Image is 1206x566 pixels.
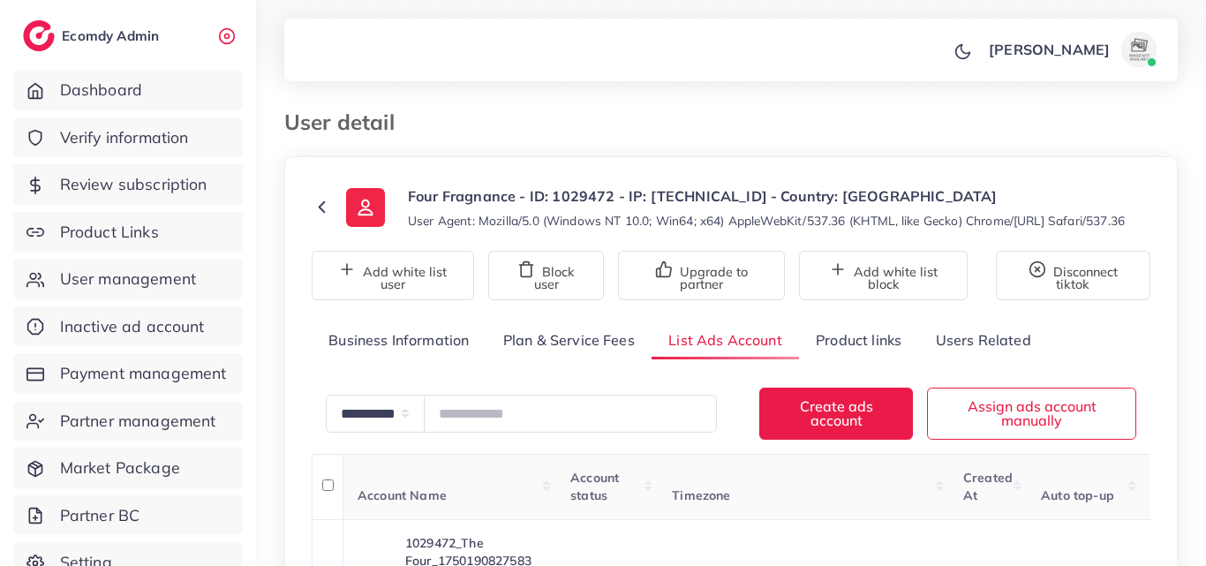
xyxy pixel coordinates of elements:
[799,321,918,359] a: Product links
[23,20,55,51] img: logo
[60,221,159,244] span: Product Links
[486,321,652,359] a: Plan & Service Fees
[13,353,243,394] a: Payment management
[672,487,730,503] span: Timezone
[963,470,1013,503] span: Created At
[989,39,1110,60] p: [PERSON_NAME]
[284,109,409,135] h3: User detail
[488,251,604,300] button: Block user
[570,470,619,503] span: Account status
[60,457,180,479] span: Market Package
[13,401,243,441] a: Partner management
[60,79,142,102] span: Dashboard
[60,315,205,338] span: Inactive ad account
[618,251,785,300] button: Upgrade to partner
[13,164,243,205] a: Review subscription
[1041,487,1114,503] span: Auto top-up
[312,321,486,359] a: Business Information
[60,504,140,527] span: Partner BC
[13,70,243,110] a: Dashboard
[13,212,243,253] a: Product Links
[652,321,799,359] a: List Ads Account
[1121,32,1157,67] img: avatar
[799,251,968,300] button: Add white list block
[346,188,385,227] img: ic-user-info.36bf1079.svg
[60,126,189,149] span: Verify information
[759,388,913,440] button: Create ads account
[62,27,163,44] h2: Ecomdy Admin
[13,495,243,536] a: Partner BC
[408,212,1125,230] small: User Agent: Mozilla/5.0 (Windows NT 10.0; Win64; x64) AppleWebKit/537.36 (KHTML, like Gecko) Chro...
[979,32,1164,67] a: [PERSON_NAME]avatar
[312,251,474,300] button: Add white list user
[60,173,207,196] span: Review subscription
[13,306,243,347] a: Inactive ad account
[918,321,1047,359] a: Users Related
[13,448,243,488] a: Market Package
[23,20,163,51] a: logoEcomdy Admin
[60,362,227,385] span: Payment management
[13,117,243,158] a: Verify information
[60,268,196,291] span: User management
[13,259,243,299] a: User management
[60,410,216,433] span: Partner management
[408,185,1125,207] p: Four Fragnance - ID: 1029472 - IP: [TECHNICAL_ID] - Country: [GEOGRAPHIC_DATA]
[927,388,1136,440] button: Assign ads account manually
[996,251,1150,300] button: Disconnect tiktok
[358,487,447,503] span: Account Name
